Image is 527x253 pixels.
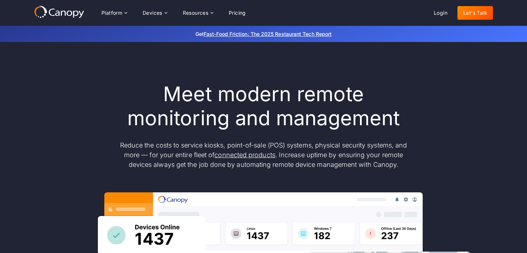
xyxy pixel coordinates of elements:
[88,30,439,38] p: Get
[177,6,219,20] div: Resources
[101,10,122,15] div: Platform
[183,10,209,15] div: Resources
[204,31,332,37] a: Fast-Food Friction: The 2025 Restaurant Tech Report
[143,10,162,15] div: Devices
[96,6,133,20] div: Platform
[428,6,453,20] a: Login
[113,82,414,130] h1: Meet modern remote monitoring and management
[137,6,173,20] div: Devices
[223,6,252,20] a: Pricing
[457,6,493,20] a: Let's Talk
[214,151,275,159] a: connected products
[113,140,414,169] p: Reduce the costs to service kiosks, point-of-sale (POS) systems, physical security systems, and m...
